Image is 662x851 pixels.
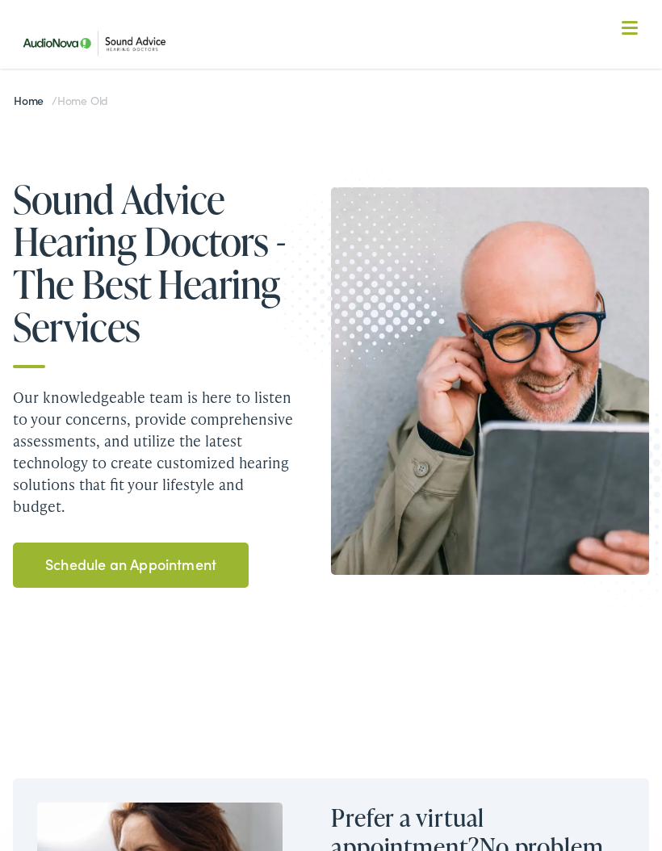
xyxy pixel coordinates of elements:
[57,92,108,108] span: Home Old
[13,178,299,368] h1: Sound Advice Hearing Doctors - The Best Hearing Services
[14,92,52,108] a: Home
[331,187,649,575] img: Man with earphones smiling and looking at an ipad
[13,386,299,517] p: Our knowledgeable team is here to listen to your concerns, provide comprehensive assessments, and...
[13,543,248,588] a: Schedule an Appointment
[14,92,108,108] span: /
[25,65,648,115] a: What We Offer
[233,128,487,389] img: Graphic image with a halftone pattern, contributing to the site's visual design.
